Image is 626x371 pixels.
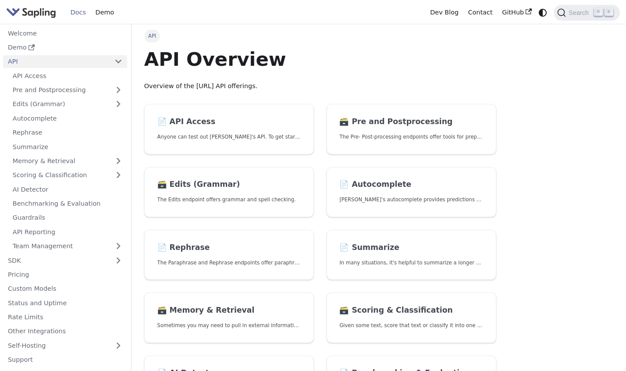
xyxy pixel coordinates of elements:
a: Welcome [3,27,127,39]
p: Anyone can test out Sapling's API. To get started with the API, simply: [157,133,301,141]
a: API Reporting [8,225,127,238]
a: 📄️ API AccessAnyone can test out [PERSON_NAME]'s API. To get started with the API, simply: [144,104,314,154]
a: Contact [463,6,498,19]
a: Benchmarking & Evaluation [8,197,127,210]
a: Edits (Grammar) [8,98,127,111]
a: Team Management [8,240,127,253]
a: 📄️ SummarizeIn many situations, it's helpful to summarize a longer document into a shorter, more ... [327,230,496,280]
h1: API Overview [144,47,496,71]
span: API [144,30,160,42]
nav: Breadcrumbs [144,30,496,42]
kbd: K [605,8,613,16]
a: 🗃️ Memory & RetrievalSometimes you may need to pull in external information that doesn't fit in t... [144,293,314,343]
img: Sapling.ai [6,6,56,19]
a: Memory & Retrieval [8,155,127,168]
a: AI Detector [8,183,127,196]
a: API [3,55,110,68]
a: 🗃️ Scoring & ClassificationGiven some text, score that text or classify it into one of a set of p... [327,293,496,343]
h2: Edits (Grammar) [157,180,301,189]
a: Custom Models [3,282,127,295]
h2: API Access [157,117,301,127]
h2: Memory & Retrieval [157,306,301,315]
a: 📄️ Autocomplete[PERSON_NAME]'s autocomplete provides predictions of the next few characters or words [327,167,496,218]
a: Guardrails [8,211,127,224]
a: Docs [66,6,91,19]
h2: Summarize [339,243,483,253]
a: GitHub [497,6,536,19]
a: Rate Limits [3,311,127,324]
a: Demo [3,41,127,54]
h2: Scoring & Classification [339,306,483,315]
a: Other Integrations [3,325,127,338]
p: The Paraphrase and Rephrase endpoints offer paraphrasing for particular styles. [157,259,301,267]
p: Overview of the [URL] API offerings. [144,81,496,92]
p: Sapling's autocomplete provides predictions of the next few characters or words [339,196,483,204]
button: Collapse sidebar category 'API' [110,55,127,68]
a: Autocomplete [8,112,127,125]
a: 🗃️ Pre and PostprocessingThe Pre- Post-processing endpoints offer tools for preparing your text d... [327,104,496,154]
a: API Access [8,69,127,82]
button: Switch between dark and light mode (currently system mode) [537,6,549,19]
h2: Autocomplete [339,180,483,189]
a: Self-Hosting [3,339,127,352]
a: Sapling.ai [6,6,59,19]
a: Scoring & Classification [8,169,127,182]
a: Dev Blog [425,6,463,19]
button: Expand sidebar category 'SDK' [110,254,127,267]
p: The Pre- Post-processing endpoints offer tools for preparing your text data for ingestation as we... [339,133,483,141]
kbd: ⌘ [594,8,603,16]
p: Given some text, score that text or classify it into one of a set of pre-specified categories. [339,321,483,330]
a: Status and Uptime [3,296,127,309]
h2: Rephrase [157,243,301,253]
a: Support [3,353,127,366]
p: The Edits endpoint offers grammar and spell checking. [157,196,301,204]
a: Pre and Postprocessing [8,84,127,96]
a: Demo [91,6,119,19]
h2: Pre and Postprocessing [339,117,483,127]
p: Sometimes you may need to pull in external information that doesn't fit in the context size of an... [157,321,301,330]
span: Search [566,9,594,16]
a: SDK [3,254,110,267]
a: Summarize [8,140,127,153]
a: 🗃️ Edits (Grammar)The Edits endpoint offers grammar and spell checking. [144,167,314,218]
a: Pricing [3,268,127,281]
p: In many situations, it's helpful to summarize a longer document into a shorter, more easily diges... [339,259,483,267]
a: Rephrase [8,126,127,139]
a: 📄️ RephraseThe Paraphrase and Rephrase endpoints offer paraphrasing for particular styles. [144,230,314,280]
button: Search (Command+K) [554,5,619,21]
